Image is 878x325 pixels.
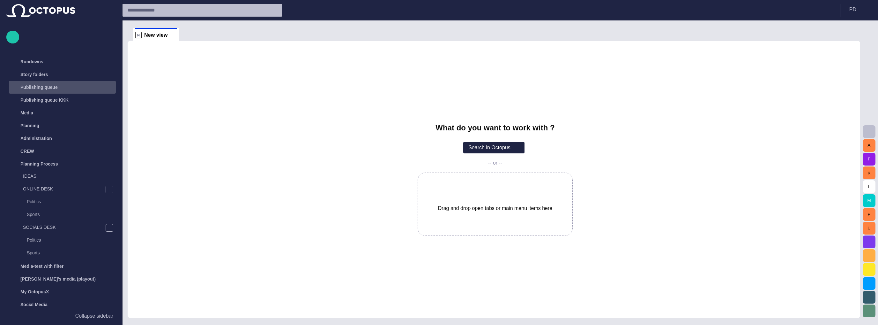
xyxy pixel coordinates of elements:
[20,301,48,308] p: Social Media
[23,173,116,179] p: IDEAS
[10,170,116,183] div: IDEAS
[863,180,875,193] button: L
[27,237,116,243] p: Politics
[27,250,116,256] p: Sports
[863,208,875,221] button: P
[849,6,856,13] p: P D
[435,123,554,132] h2: What do you want to work with ?
[14,196,116,209] div: Politics
[20,97,69,103] p: Publishing queue KKK
[6,260,116,273] div: Media-test with filter
[6,106,116,119] div: Media
[20,135,52,142] p: Administration
[20,263,63,269] p: Media-test with filter
[6,4,75,17] img: Octopus News Room
[6,310,116,322] button: Collapse sidebar
[20,71,48,78] p: Story folders
[20,161,58,167] p: Planning Process
[20,289,49,295] p: My OctopusX
[75,312,113,320] p: Collapse sidebar
[14,234,116,247] div: Politics
[20,84,58,90] p: Publishing queue
[14,247,116,260] div: Sports
[463,142,525,153] button: Search in Octopus
[23,186,105,192] p: ONLINE DESK
[27,211,116,218] p: Sports
[20,122,39,129] p: Planning
[133,28,179,41] div: NNew view
[14,209,116,221] div: Sports
[6,55,116,310] ul: main menu
[863,194,875,207] button: M
[27,198,116,205] p: Politics
[20,148,34,154] p: CREW
[863,166,875,179] button: K
[844,4,874,15] button: PD
[20,110,33,116] p: Media
[863,153,875,166] button: F
[135,32,142,38] p: N
[144,32,168,38] span: New view
[6,273,116,285] div: [PERSON_NAME]'s media (playout)
[20,276,96,282] p: [PERSON_NAME]'s media (playout)
[488,160,502,166] p: -- or --
[20,58,43,65] p: Rundowns
[6,81,116,94] div: Publishing queue
[863,139,875,152] button: A
[863,222,875,235] button: U
[6,145,116,158] div: CREW
[23,224,105,230] p: SOCIALS DESK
